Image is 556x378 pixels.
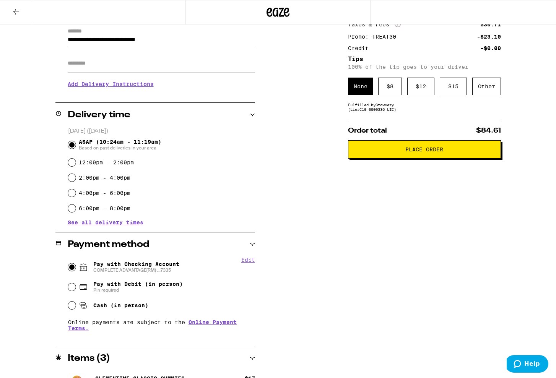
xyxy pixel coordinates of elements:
[68,354,110,363] h2: Items ( 3 )
[68,240,149,249] h2: Payment method
[93,281,183,287] span: Pay with Debit (in person)
[405,147,443,152] span: Place Order
[79,159,134,165] label: 12:00pm - 2:00pm
[79,175,130,181] label: 2:00pm - 4:00pm
[93,287,183,293] span: Pin required
[476,127,501,134] span: $84.61
[79,145,161,151] span: Based on past deliveries in your area
[348,21,401,28] div: Taxes & Fees
[348,78,373,95] div: None
[480,22,501,27] div: $30.71
[348,56,501,62] h5: Tips
[348,102,501,112] div: Fulfilled by Growcery (Lic# C10-0000336-LIC )
[440,78,467,95] div: $ 15
[79,205,130,211] label: 6:00pm - 8:00pm
[378,78,402,95] div: $ 8
[507,355,548,374] iframe: Opens a widget where you can find more information
[348,45,374,51] div: Credit
[348,34,402,39] div: Promo: TREAT30
[68,319,255,331] p: Online payments are subject to the
[93,302,148,308] span: Cash (in person)
[241,257,255,263] button: Edit
[68,220,143,225] button: See all delivery times
[407,78,434,95] div: $ 12
[480,45,501,51] div: -$0.00
[472,78,501,95] div: Other
[79,190,130,196] label: 4:00pm - 6:00pm
[68,128,255,135] p: [DATE] ([DATE])
[93,267,179,273] span: COMPLETE ADVANTAGE(RM) ...7335
[348,64,501,70] p: 100% of the tip goes to your driver
[348,127,387,134] span: Order total
[79,139,161,151] span: ASAP (10:24am - 11:19am)
[68,319,237,331] a: Online Payment Terms.
[477,34,501,39] div: -$23.10
[68,110,130,120] h2: Delivery time
[93,261,179,273] span: Pay with Checking Account
[68,75,255,93] h3: Add Delivery Instructions
[68,93,255,99] p: We'll contact you at [PHONE_NUMBER] when we arrive
[348,140,501,159] button: Place Order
